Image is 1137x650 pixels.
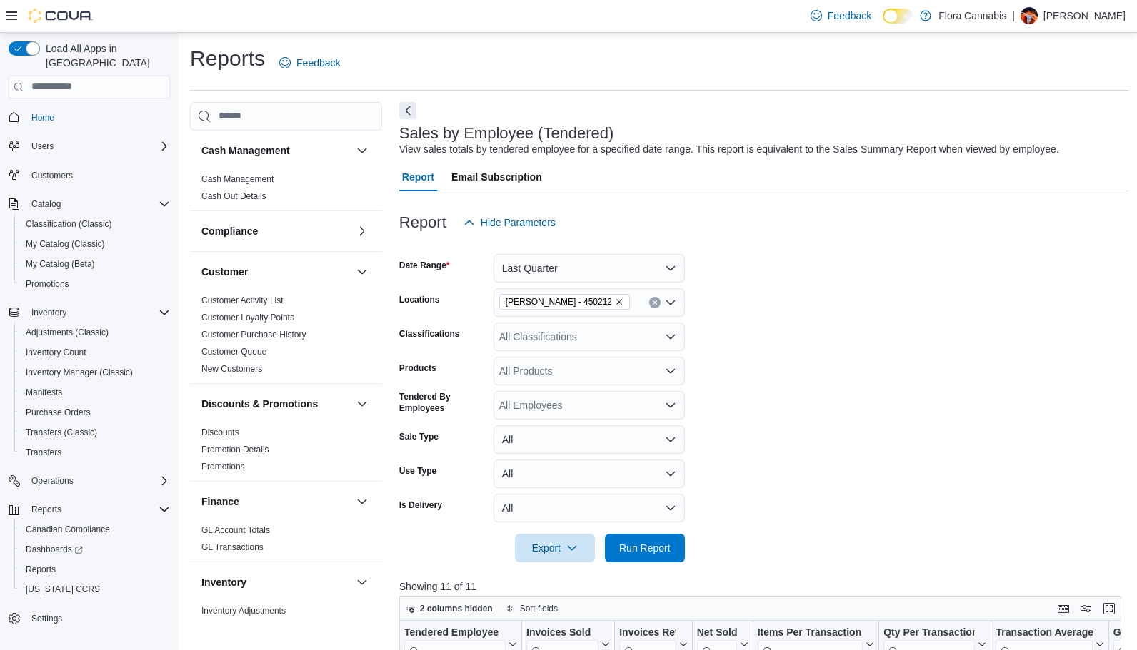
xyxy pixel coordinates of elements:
button: Home [3,107,176,128]
button: Open list of options [665,297,676,308]
a: Feedback [274,49,346,77]
label: Is Delivery [399,499,442,511]
button: Customers [3,165,176,186]
h3: Inventory [201,575,246,589]
label: Products [399,362,436,374]
a: Promotions [20,275,75,293]
a: My Catalog (Classic) [20,235,111,253]
span: Transfers [26,447,61,458]
span: Settings [26,609,170,627]
a: Manifests [20,384,68,401]
button: All [494,425,685,454]
button: Open list of options [665,365,676,377]
a: Inventory Adjustments [201,606,286,616]
span: Inventory Manager (Classic) [20,364,170,381]
span: My Catalog (Classic) [20,235,170,253]
p: [PERSON_NAME] [1043,7,1126,24]
span: My Catalog (Beta) [26,258,95,270]
label: Locations [399,294,440,305]
div: Invoices Sold [526,626,598,639]
span: New Customers [201,363,262,375]
span: Report [402,163,434,191]
button: Operations [3,471,176,491]
span: Purchase Orders [20,404,170,421]
span: Transfers (Classic) [26,427,97,438]
a: Customer Queue [201,347,266,357]
span: Promotions [20,275,170,293]
div: View sales totals by tendered employee for a specified date range. This report is equivalent to t... [399,142,1059,157]
span: Cash Out Details [201,191,266,202]
label: Classifications [399,328,460,340]
span: Customer Loyalty Points [201,312,294,323]
span: Transfers (Classic) [20,424,170,441]
img: Cova [29,9,93,23]
span: [PERSON_NAME] - 450212 [506,295,612,309]
label: Sale Type [399,431,439,442]
a: GL Account Totals [201,525,270,535]
span: Inventory Adjustments [201,605,286,616]
button: Export [515,534,595,562]
span: Lawrence - Kelowna - 450212 [499,294,630,310]
span: My Catalog (Beta) [20,255,170,273]
button: Compliance [201,224,351,238]
button: Adjustments (Classic) [14,323,176,342]
button: Customer [354,263,371,280]
span: Inventory [31,307,66,318]
span: Discounts [201,427,239,438]
a: Transfers (Classic) [20,424,103,441]
p: Flora Cannabis [938,7,1006,24]
button: Compliance [354,223,371,240]
span: Canadian Compliance [26,524,110,535]
button: Open list of options [665,400,676,411]
span: Reports [26,564,56,575]
button: Users [26,138,59,155]
span: My Catalog (Classic) [26,238,105,250]
div: Kyle Pehkonen [1021,7,1038,24]
button: Run Report [605,534,685,562]
button: Discounts & Promotions [354,395,371,412]
span: Promotion Details [201,444,269,455]
span: Promotions [26,278,69,290]
a: Customer Loyalty Points [201,313,294,323]
button: Canadian Compliance [14,519,176,539]
button: All [494,494,685,522]
span: Classification (Classic) [20,215,170,233]
span: Catalog [26,195,170,213]
span: Run Report [619,541,671,555]
button: Catalog [26,195,66,213]
h3: Cash Management [201,143,290,158]
a: [US_STATE] CCRS [20,581,106,598]
button: Transfers (Classic) [14,422,176,442]
button: Remove Lawrence - Kelowna - 450212 from selection in this group [615,298,623,306]
span: Feedback [296,56,340,70]
button: Cash Management [201,143,351,158]
span: Transfers [20,444,170,461]
span: Customers [26,166,170,184]
a: Transfers [20,444,67,461]
a: Cash Management [201,174,274,184]
span: Settings [31,613,62,624]
h3: Sales by Employee (Tendered) [399,125,614,142]
span: 2 columns hidden [420,603,493,614]
button: Finance [354,493,371,510]
button: All [494,459,685,488]
div: Discounts & Promotions [190,424,382,481]
div: Qty Per Transaction [883,626,975,639]
span: Adjustments (Classic) [20,324,170,341]
a: Reports [20,561,61,578]
a: Inventory Manager (Classic) [20,364,139,381]
button: Settings [3,608,176,629]
span: Promotions [201,461,245,472]
button: Classification (Classic) [14,214,176,234]
span: Cash Management [201,173,274,185]
button: Clear input [649,297,661,308]
button: Cash Management [354,142,371,159]
a: Classification (Classic) [20,215,118,233]
span: Classification (Classic) [26,218,112,230]
button: Promotions [14,274,176,294]
h3: Discounts & Promotions [201,397,318,411]
a: Home [26,109,60,126]
span: Load All Apps in [GEOGRAPHIC_DATA] [40,41,170,70]
button: Next [399,102,416,119]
